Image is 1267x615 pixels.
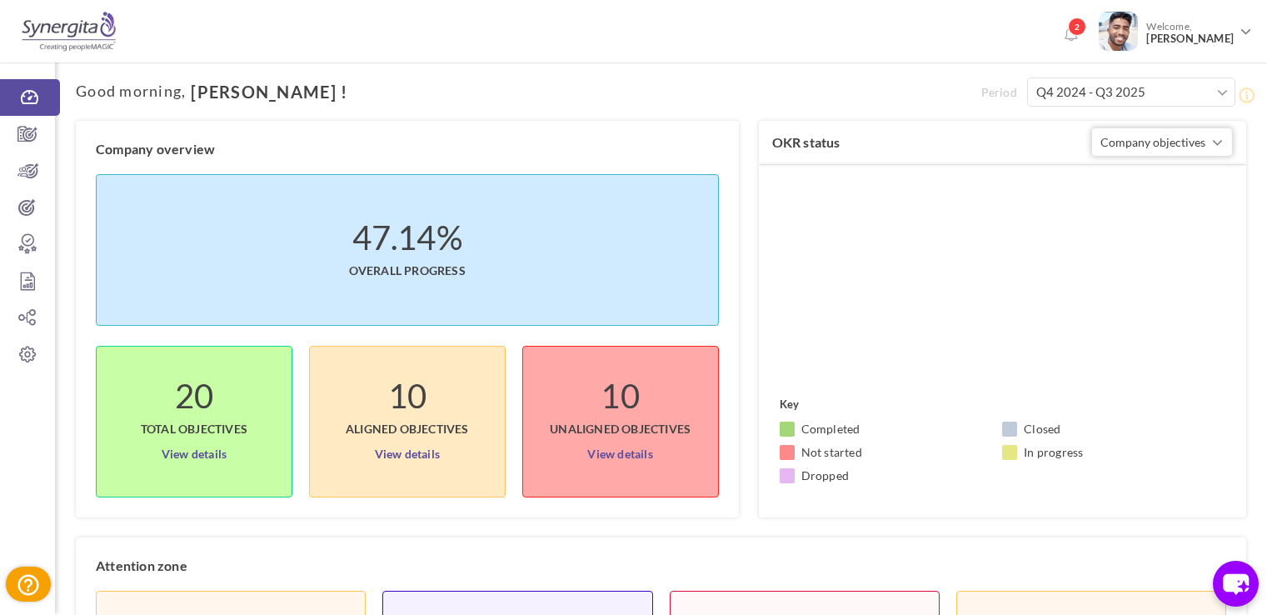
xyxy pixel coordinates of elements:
[772,134,841,151] label: OKR status
[1099,12,1138,51] img: Photo
[1100,135,1205,149] span: Company objectives
[801,421,860,437] small: Completed
[141,404,247,437] span: Total objectives
[1027,77,1235,107] input: Select Period *
[981,84,1027,101] span: Period
[587,437,652,464] a: View details
[19,11,118,52] img: Logo
[175,387,213,404] label: 20
[550,404,691,437] span: UnAligned Objectives
[1213,561,1259,607] button: chat-button
[162,437,227,464] a: View details
[1057,22,1084,48] a: Notifications
[780,396,800,412] label: Key
[346,404,469,437] span: Aligned Objectives
[76,82,981,101] h1: ,
[1092,5,1259,54] a: Photo Welcome,[PERSON_NAME]
[388,387,426,404] label: 10
[349,246,466,279] span: Overall progress
[1091,127,1233,157] button: Company objectives
[76,83,182,100] span: Good morning
[1146,32,1234,45] span: [PERSON_NAME]
[352,229,462,246] label: 47.14%
[801,444,862,461] small: Not started
[1024,444,1083,461] small: In progress
[375,437,440,464] a: View details
[1068,17,1086,36] span: 2
[96,557,187,574] label: Attention zone
[1024,421,1060,437] small: Closed
[1138,12,1238,53] span: Welcome,
[601,387,639,404] label: 10
[96,141,215,157] label: Company overview
[801,467,849,484] small: Dropped
[186,82,347,101] span: [PERSON_NAME] !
